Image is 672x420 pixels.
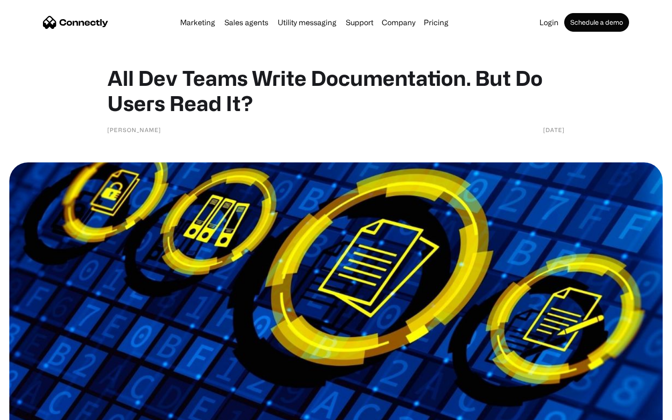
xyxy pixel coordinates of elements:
[342,19,377,26] a: Support
[43,15,108,29] a: home
[107,65,565,116] h1: All Dev Teams Write Documentation. But Do Users Read It?
[420,19,452,26] a: Pricing
[543,125,565,134] div: [DATE]
[536,19,562,26] a: Login
[9,404,56,417] aside: Language selected: English
[382,16,415,29] div: Company
[221,19,272,26] a: Sales agents
[379,16,418,29] div: Company
[176,19,219,26] a: Marketing
[19,404,56,417] ul: Language list
[107,125,161,134] div: [PERSON_NAME]
[274,19,340,26] a: Utility messaging
[564,13,629,32] a: Schedule a demo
